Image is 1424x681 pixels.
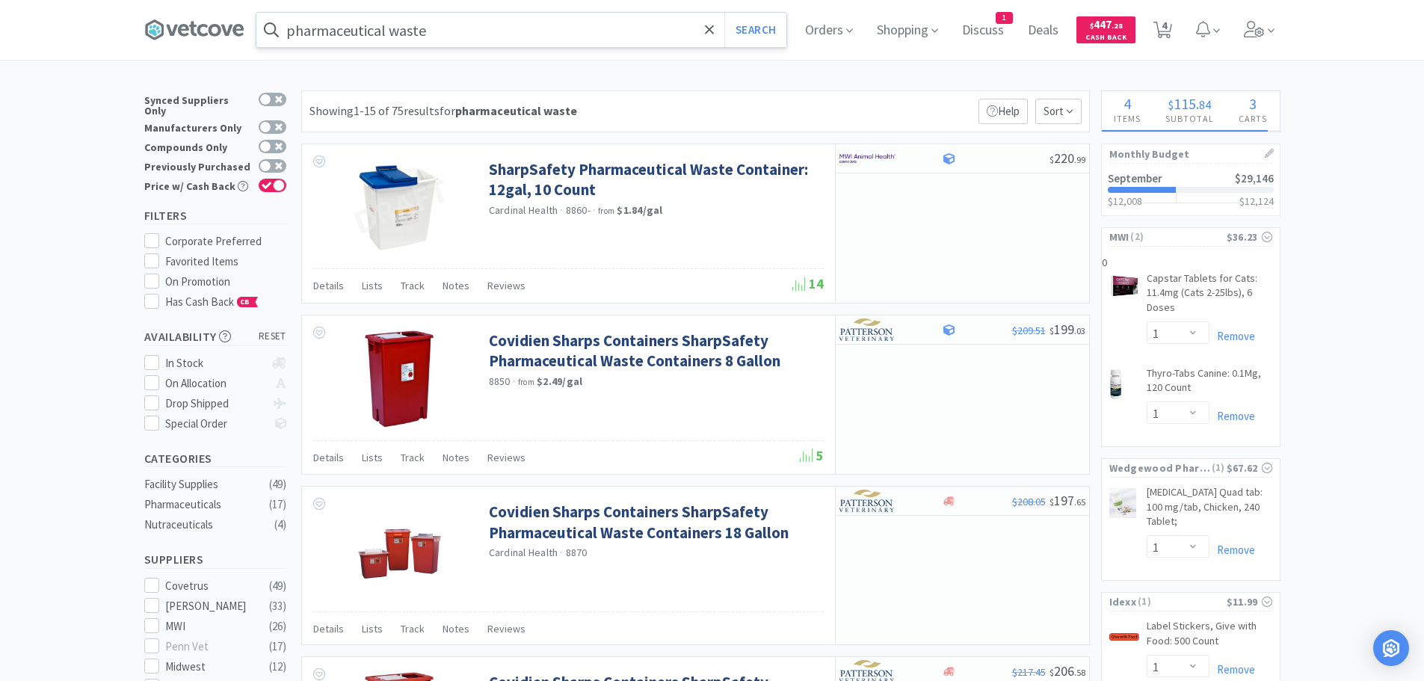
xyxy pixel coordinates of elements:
[489,203,558,217] a: Cardinal Health
[144,328,286,345] h5: Availability
[351,330,448,428] img: ed67254a682c4a70b7d95873ef9ce385_654704.jpeg
[1049,667,1054,678] span: $
[1108,194,1142,208] span: $12,008
[1227,594,1272,610] div: $11.99
[144,159,251,172] div: Previously Purchased
[144,140,251,152] div: Compounds Only
[1090,17,1123,31] span: 447
[401,622,425,635] span: Track
[1109,622,1139,652] img: b59de0c300db43529c337a623d9ae333_175019.png
[1108,173,1162,184] h2: September
[487,451,525,464] span: Reviews
[1147,366,1272,401] a: Thyro-Tabs Canine: 0.1Mg, 120 Count
[1136,594,1227,609] span: ( 1 )
[489,546,558,559] a: Cardinal Health
[144,179,251,191] div: Price w/ Cash Back
[1074,325,1085,336] span: . 03
[144,496,265,514] div: Pharmaceuticals
[1109,460,1210,476] span: Wedgewood Pharmacy
[1109,488,1136,518] img: 91dafdef803f452ea252c63e680c5c5c_540326.jpeg
[487,279,525,292] span: Reviews
[165,658,258,676] div: Midwest
[165,617,258,635] div: MWI
[1049,492,1085,509] span: 197
[401,451,425,464] span: Track
[144,207,286,224] h5: Filters
[455,103,577,118] strong: pharmaceutical waste
[1209,409,1255,423] a: Remove
[144,93,251,116] div: Synced Suppliers Only
[598,206,614,216] span: from
[489,502,820,543] a: Covidien Sharps Containers SharpSafety Pharmaceutical Waste Containers 18 Gallon
[1090,21,1094,31] span: $
[443,279,469,292] span: Notes
[165,354,265,372] div: In Stock
[593,203,596,217] span: ·
[1012,324,1046,337] span: $209.51
[1049,154,1054,165] span: $
[1227,229,1272,245] div: $36.23
[440,103,577,118] span: for
[362,451,383,464] span: Lists
[996,13,1012,23] span: 1
[1209,662,1255,677] a: Remove
[269,638,286,656] div: ( 17 )
[165,415,265,433] div: Special Order
[487,622,525,635] span: Reviews
[537,375,582,388] strong: $2.49 / gal
[724,13,786,47] button: Search
[1109,594,1137,610] span: Idexx
[351,159,448,256] img: 2318d9f142a04aa183039aa7f8fbf5e7_618105.png
[144,551,286,568] h5: Suppliers
[1209,543,1255,557] a: Remove
[792,275,824,292] span: 14
[1109,369,1123,399] img: eb60b0389c5e4b81902753d7ef8a77e7_6998.png
[1035,99,1082,124] span: Sort
[1373,630,1409,666] div: Open Intercom Messenger
[443,451,469,464] span: Notes
[560,546,563,559] span: ·
[513,375,516,388] span: ·
[1109,144,1272,164] h1: Monthly Budget
[256,13,786,47] input: Search by item, sku, manufacturer, ingredient, size...
[1012,665,1046,679] span: $217.45
[165,375,265,392] div: On Allocation
[1153,111,1227,126] h4: Subtotal
[800,447,824,464] span: 5
[165,395,265,413] div: Drop Shipped
[1049,150,1085,167] span: 220
[1153,96,1227,111] div: .
[1102,254,1280,446] div: 0
[144,120,251,133] div: Manufacturers Only
[1049,321,1085,338] span: 199
[1147,25,1178,39] a: 4
[238,298,253,306] span: CB
[489,375,511,388] span: 8850
[617,203,662,217] strong: $1.84 / gal
[165,273,286,291] div: On Promotion
[1227,111,1280,126] h4: Carts
[1109,229,1129,245] span: MWI
[560,203,563,217] span: ·
[165,638,258,656] div: Penn Vet
[1124,94,1131,113] span: 4
[144,475,265,493] div: Facility Supplies
[1085,34,1126,43] span: Cash Back
[1245,194,1274,208] span: 12,124
[839,490,896,512] img: f5e969b455434c6296c6d81ef179fa71_3.png
[1174,94,1196,113] span: 115
[313,451,344,464] span: Details
[269,658,286,676] div: ( 12 )
[165,577,258,595] div: Covetrus
[1168,97,1174,112] span: $
[489,159,820,200] a: SharpSafety Pharmaceutical Waste Container: 12gal, 10 Count
[313,279,344,292] span: Details
[978,99,1028,124] p: Help
[1049,662,1085,680] span: 206
[1074,154,1085,165] span: . 99
[1102,111,1153,126] h4: Items
[1235,171,1274,185] span: $29,146
[269,597,286,615] div: ( 33 )
[839,318,896,341] img: f5e969b455434c6296c6d81ef179fa71_3.png
[1209,329,1255,343] a: Remove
